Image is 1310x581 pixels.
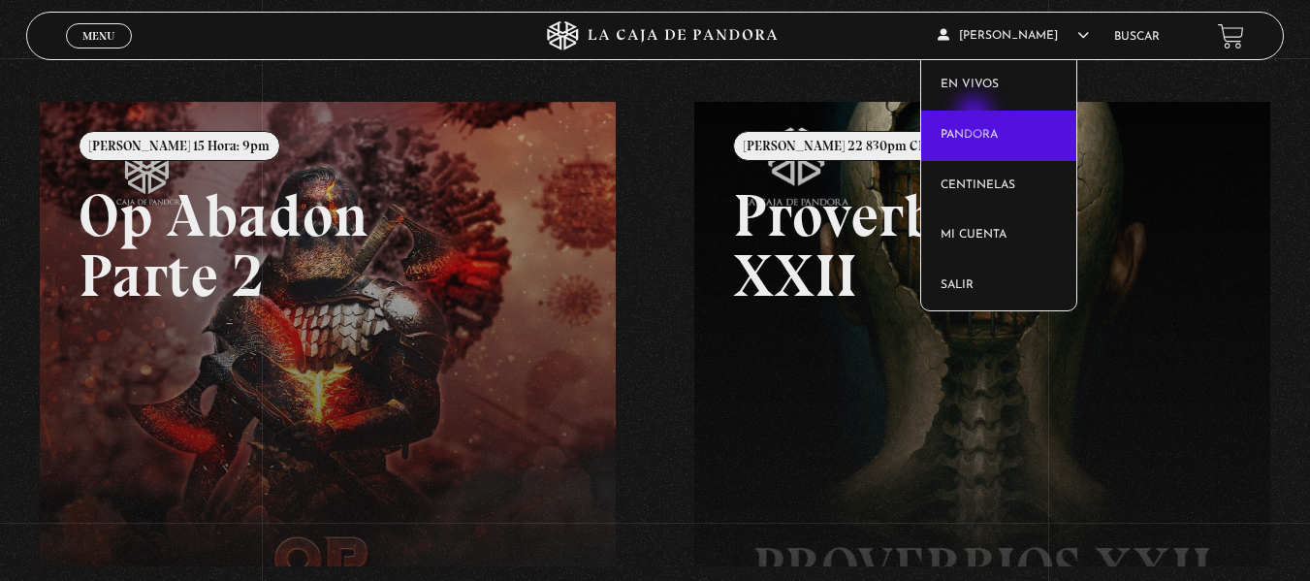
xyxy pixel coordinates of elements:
[921,161,1076,211] a: Centinelas
[921,261,1076,311] a: Salir
[82,30,114,42] span: Menu
[1218,22,1244,48] a: View your shopping cart
[76,47,121,60] span: Cerrar
[1114,31,1160,43] a: Buscar
[921,60,1076,111] a: En vivos
[921,210,1076,261] a: Mi cuenta
[921,111,1076,161] a: Pandora
[938,30,1089,42] span: [PERSON_NAME]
